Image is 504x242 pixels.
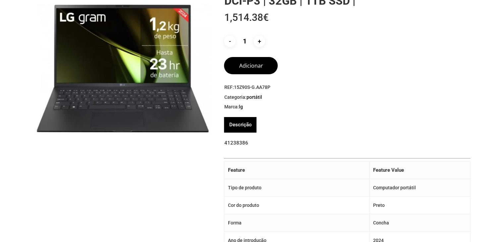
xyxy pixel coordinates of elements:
[237,35,252,47] input: Product quantity
[224,197,369,214] td: Cor do produto
[229,117,252,133] a: Descrição
[224,94,471,101] span: Categoria:
[224,84,471,91] span: REF:
[224,104,471,110] span: Marca:
[263,12,268,23] span: €
[224,179,369,197] td: Tipo de produto
[239,104,243,110] a: LG
[224,35,236,47] input: -
[234,85,270,90] span: 15Z90S-G.AA78P
[224,138,471,156] p: 41238386
[224,12,268,23] bdi: 1,514.38
[224,214,369,232] td: Forma
[369,214,471,232] td: Concha
[369,161,471,179] th: Feature Value
[253,35,265,47] input: +
[246,94,262,100] a: Portátil
[369,197,471,214] td: Preto
[224,57,278,74] button: Adicionar
[224,161,369,179] th: Feature
[369,179,471,197] td: Computador portátil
